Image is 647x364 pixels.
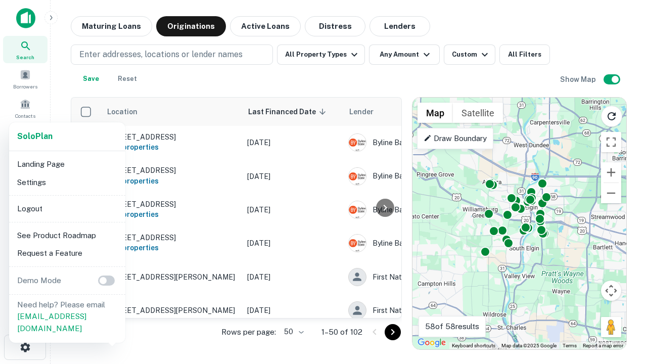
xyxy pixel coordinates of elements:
li: Request a Feature [13,244,121,262]
a: [EMAIL_ADDRESS][DOMAIN_NAME] [17,312,86,333]
a: SoloPlan [17,130,53,143]
li: Logout [13,200,121,218]
strong: Solo Plan [17,131,53,141]
li: See Product Roadmap [13,226,121,245]
p: Demo Mode [13,275,65,287]
iframe: Chat Widget [596,283,647,332]
p: Need help? Please email [17,299,117,335]
li: Landing Page [13,155,121,173]
li: Settings [13,173,121,192]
